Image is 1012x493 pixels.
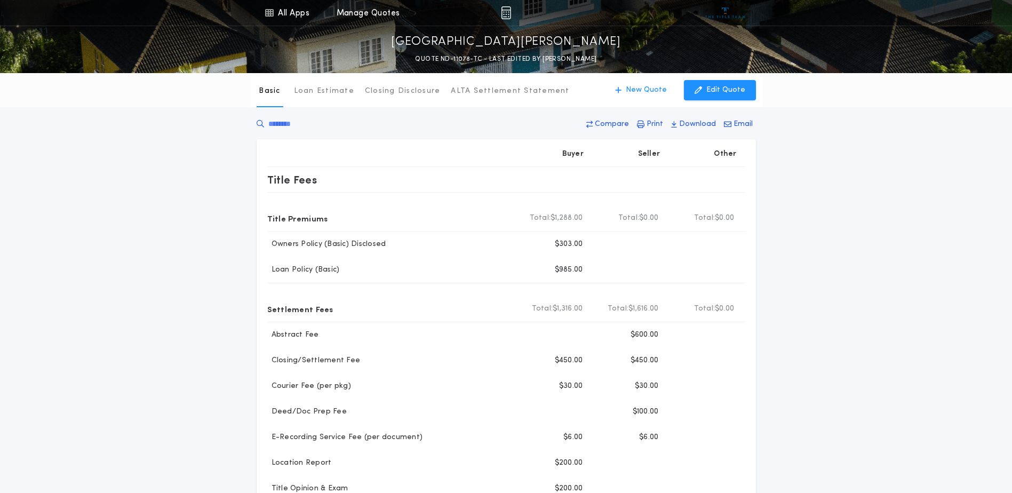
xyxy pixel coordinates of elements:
button: New Quote [604,80,678,100]
p: New Quote [626,85,667,96]
b: Total: [532,304,553,314]
p: Loan Policy (Basic) [267,265,340,275]
p: $450.00 [631,355,659,366]
button: Print [634,115,666,134]
span: $1,316.00 [553,304,583,314]
button: Email [721,115,756,134]
b: Total: [694,213,715,224]
p: E-Recording Service Fee (per document) [267,432,423,443]
button: Download [668,115,719,134]
p: Print [647,119,663,130]
p: Settlement Fees [267,300,333,317]
p: [GEOGRAPHIC_DATA][PERSON_NAME] [391,34,621,51]
p: Other [714,149,736,160]
p: Owners Policy (Basic) Disclosed [267,239,386,250]
p: Title Premiums [267,210,328,227]
img: img [501,6,511,19]
p: $985.00 [555,265,583,275]
img: vs-icon [705,7,745,18]
b: Total: [530,213,551,224]
p: Compare [595,119,629,130]
p: $30.00 [635,381,659,392]
p: $303.00 [555,239,583,250]
b: Total: [618,213,640,224]
p: Courier Fee (per pkg) [267,381,351,392]
p: $6.00 [563,432,583,443]
p: $450.00 [555,355,583,366]
p: Email [734,119,753,130]
button: Compare [583,115,632,134]
p: Closing Disclosure [365,86,441,97]
p: $30.00 [559,381,583,392]
p: QUOTE ND-11078-TC - LAST EDITED BY [PERSON_NAME] [415,54,596,65]
p: Seller [638,149,660,160]
p: Title Fees [267,171,317,188]
span: $0.00 [715,304,734,314]
p: $100.00 [633,407,659,417]
span: $0.00 [715,213,734,224]
p: Buyer [562,149,584,160]
p: Deed/Doc Prep Fee [267,407,347,417]
p: Basic [259,86,280,97]
p: $200.00 [555,458,583,468]
p: Location Report [267,458,332,468]
p: ALTA Settlement Statement [451,86,569,97]
span: $1,288.00 [551,213,583,224]
p: $600.00 [631,330,659,340]
p: Abstract Fee [267,330,319,340]
p: $6.00 [639,432,658,443]
button: Edit Quote [684,80,756,100]
span: $0.00 [639,213,658,224]
p: Closing/Settlement Fee [267,355,361,366]
p: Download [679,119,716,130]
b: Total: [608,304,629,314]
b: Total: [694,304,715,314]
span: $1,616.00 [628,304,658,314]
p: Loan Estimate [294,86,354,97]
p: Edit Quote [706,85,745,96]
